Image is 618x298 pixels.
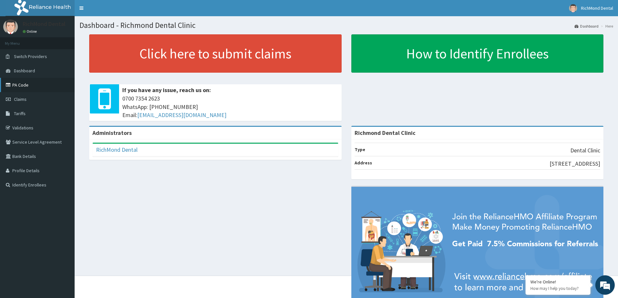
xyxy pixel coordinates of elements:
p: [STREET_ADDRESS] [550,160,600,168]
span: Claims [14,96,27,102]
li: Here [599,23,613,29]
img: d_794563401_company_1708531726252_794563401 [12,32,26,49]
div: Minimize live chat window [106,3,122,19]
strong: Richmond Dental Clinic [355,129,416,137]
p: RichMond Dental [23,21,66,27]
p: Dental Clinic [570,146,600,155]
b: Type [355,147,365,152]
a: Online [23,29,38,34]
b: Administrators [92,129,132,137]
a: Dashboard [575,23,599,29]
span: Switch Providers [14,54,47,59]
b: If you have any issue, reach us on: [122,86,211,94]
h1: Dashboard - Richmond Dental Clinic [79,21,613,30]
a: How to Identify Enrollees [351,34,604,73]
a: RichMond Dental [96,146,138,153]
span: Tariffs [14,111,26,116]
span: 0700 7354 2623 WhatsApp: [PHONE_NUMBER] Email: [122,94,338,119]
span: Dashboard [14,68,35,74]
div: Chat with us now [34,36,109,45]
span: We're online! [38,82,90,147]
b: Address [355,160,372,166]
p: How may I help you today? [530,286,586,291]
img: User Image [569,4,577,12]
div: We're Online! [530,279,586,285]
a: [EMAIL_ADDRESS][DOMAIN_NAME] [137,111,226,119]
span: RichMond Dental [581,5,613,11]
a: Click here to submit claims [89,34,342,73]
textarea: Type your message and hit 'Enter' [3,177,124,200]
img: User Image [3,19,18,34]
